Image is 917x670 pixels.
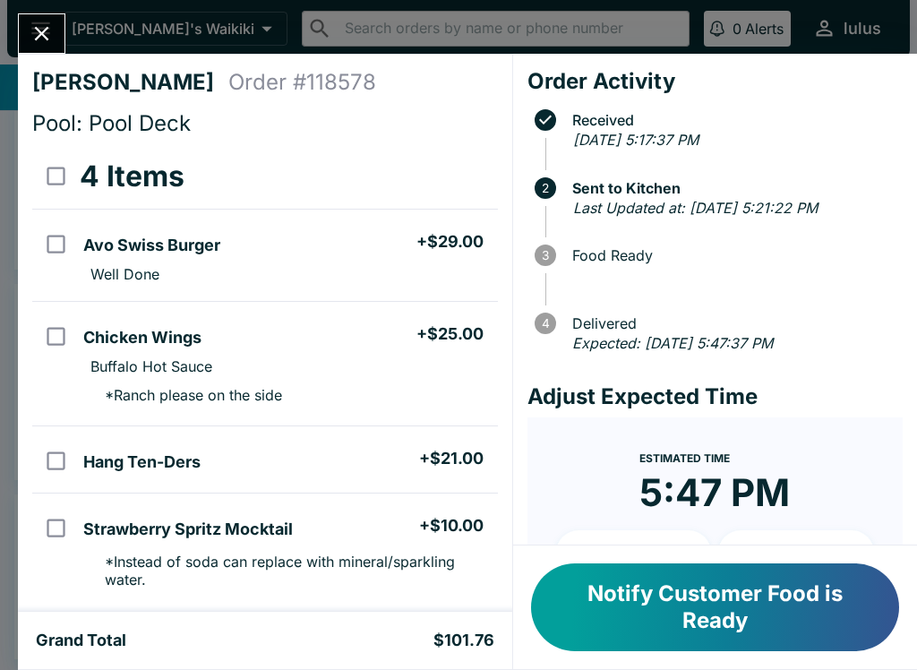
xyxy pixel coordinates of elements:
p: * Instead of soda can replace with mineral/sparkling water. [90,553,483,588]
em: Last Updated at: [DATE] 5:21:22 PM [573,199,818,217]
button: Notify Customer Food is Ready [531,563,899,651]
h4: Order # 118578 [228,69,376,96]
span: Received [563,112,903,128]
h5: + $25.00 [416,323,484,345]
h3: 4 Items [80,159,184,194]
span: Estimated Time [639,451,730,465]
text: 4 [541,316,549,331]
span: Pool: Pool Deck [32,110,191,136]
h5: + $21.00 [419,448,484,469]
h5: $101.76 [433,630,494,651]
h5: Strawberry Spritz Mocktail [83,519,293,540]
em: [DATE] 5:17:37 PM [573,131,698,149]
em: Expected: [DATE] 5:47:37 PM [572,334,773,352]
h5: + $10.00 [419,515,484,537]
h4: Adjust Expected Time [527,383,903,410]
button: + 10 [556,530,712,575]
h4: Order Activity [527,68,903,95]
p: * Ranch please on the side [90,386,282,404]
h5: Avo Swiss Burger [83,235,220,256]
time: 5:47 PM [639,469,790,516]
h5: + $29.00 [416,231,484,253]
h5: Grand Total [36,630,126,651]
button: + 20 [718,530,874,575]
span: Delivered [563,315,903,331]
button: Close [19,14,64,53]
h5: Hang Ten-Ders [83,451,201,473]
text: 3 [542,248,549,262]
h4: [PERSON_NAME] [32,69,228,96]
p: Well Done [90,265,159,283]
table: orders table [32,144,498,610]
text: 2 [542,181,549,195]
span: Food Ready [563,247,903,263]
span: Sent to Kitchen [563,180,903,196]
p: Buffalo Hot Sauce [90,357,212,375]
h5: Chicken Wings [83,327,201,348]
